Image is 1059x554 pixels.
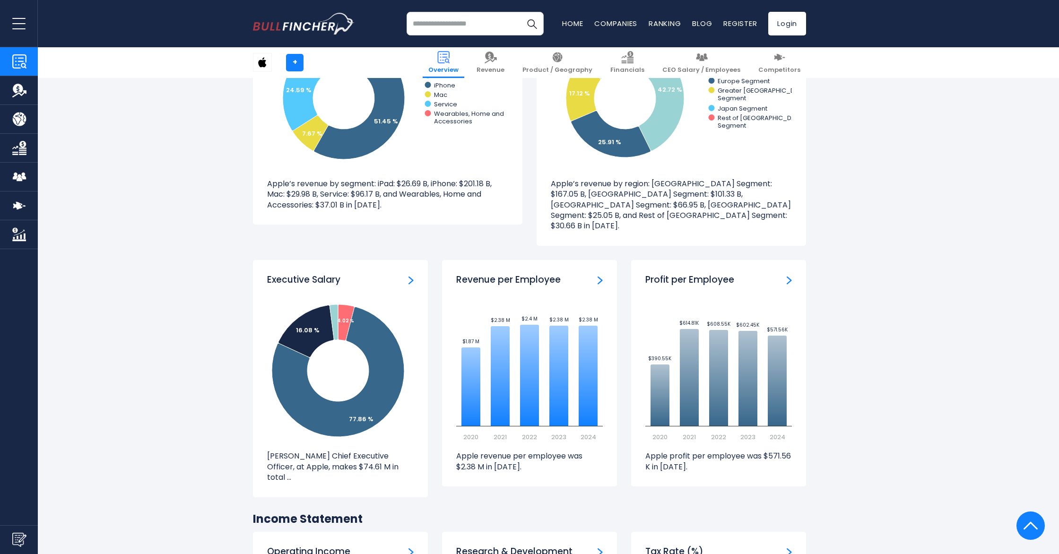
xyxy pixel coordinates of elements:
text: Rest of [GEOGRAPHIC_DATA] Segment [718,113,806,130]
text: $2.38 M [579,316,598,323]
text: 2024 [581,433,596,441]
text: Japan Segment [718,104,767,113]
tspan: 51.45 % [374,117,398,126]
text: $608.55K [707,320,731,328]
a: Competitors [753,47,806,78]
text: $571.56K [767,326,788,333]
span: Revenue [477,66,504,74]
text: $1.87 M [462,338,479,345]
tspan: 7.67 % [302,129,322,138]
text: Wearables, Home and Accessories [434,109,504,126]
img: AAPL logo [253,53,271,71]
a: ceo-salary [408,274,414,285]
a: Blog [692,18,712,28]
text: 42.72 % [658,85,682,94]
h2: Income Statement [253,511,806,526]
span: Competitors [758,66,800,74]
text: 2020 [652,433,668,441]
p: Apple revenue per employee was $2.38 M in [DATE]. [456,451,603,472]
h3: Executive Salary [267,274,340,286]
a: Product / Geography [517,47,598,78]
span: Product / Geography [522,66,592,74]
text: Europe Segment [718,77,770,86]
tspan: 77.86 % [349,415,373,424]
text: Mac [434,90,447,99]
a: Financials [605,47,650,78]
p: Apple profit per employee was $571.56 K in [DATE]. [645,451,792,472]
text: $602.45K [736,321,760,329]
text: 2021 [683,433,696,441]
text: $614.81K [679,320,699,327]
text: 2023 [551,433,566,441]
span: Financials [610,66,644,74]
tspan: 4.02 % [337,317,354,324]
a: Companies [594,18,637,28]
text: 2023 [740,433,755,441]
img: bullfincher logo [253,13,355,35]
p: [PERSON_NAME] Chief Executive Officer, at Apple, makes $74.61 M in total ... [267,451,414,483]
text: $2.38 M [549,316,569,323]
a: Revenue per Employee [598,274,603,285]
a: Profit per Employee [787,274,792,285]
span: Overview [428,66,459,74]
span: CEO Salary / Employees [662,66,740,74]
button: Search [520,12,544,35]
text: $2.38 M [491,317,510,324]
a: CEO Salary / Employees [657,47,746,78]
text: $2.4 M [521,315,538,322]
text: 2021 [494,433,507,441]
a: Login [768,12,806,35]
text: Greater [GEOGRAPHIC_DATA] Segment [718,86,809,103]
a: + [286,54,304,71]
h3: Profit per Employee [645,274,734,286]
text: 2022 [522,433,537,441]
tspan: 24.59 % [286,86,312,95]
a: Revenue [471,47,510,78]
text: iPhone [434,81,455,90]
p: Apple’s revenue by region: [GEOGRAPHIC_DATA] Segment: $167.05 B, [GEOGRAPHIC_DATA] Segment: $101.... [551,179,792,232]
text: 2022 [711,433,726,441]
p: Apple’s revenue by segment: iPad: $26.69 B, iPhone: $201.18 B, Mac: $29.98 B, Service: $96.17 B, ... [267,179,508,210]
text: 17.12 % [569,89,590,98]
text: 25.91 % [598,138,621,147]
a: Go to homepage [253,13,355,35]
text: 2024 [770,433,785,441]
text: 2020 [463,433,478,441]
text: Service [434,100,457,109]
a: Ranking [649,18,681,28]
a: Register [723,18,757,28]
tspan: 16.08 % [296,326,320,335]
text: $390.55K [648,355,672,362]
h3: Revenue per Employee [456,274,561,286]
a: Home [562,18,583,28]
a: Overview [423,47,464,78]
